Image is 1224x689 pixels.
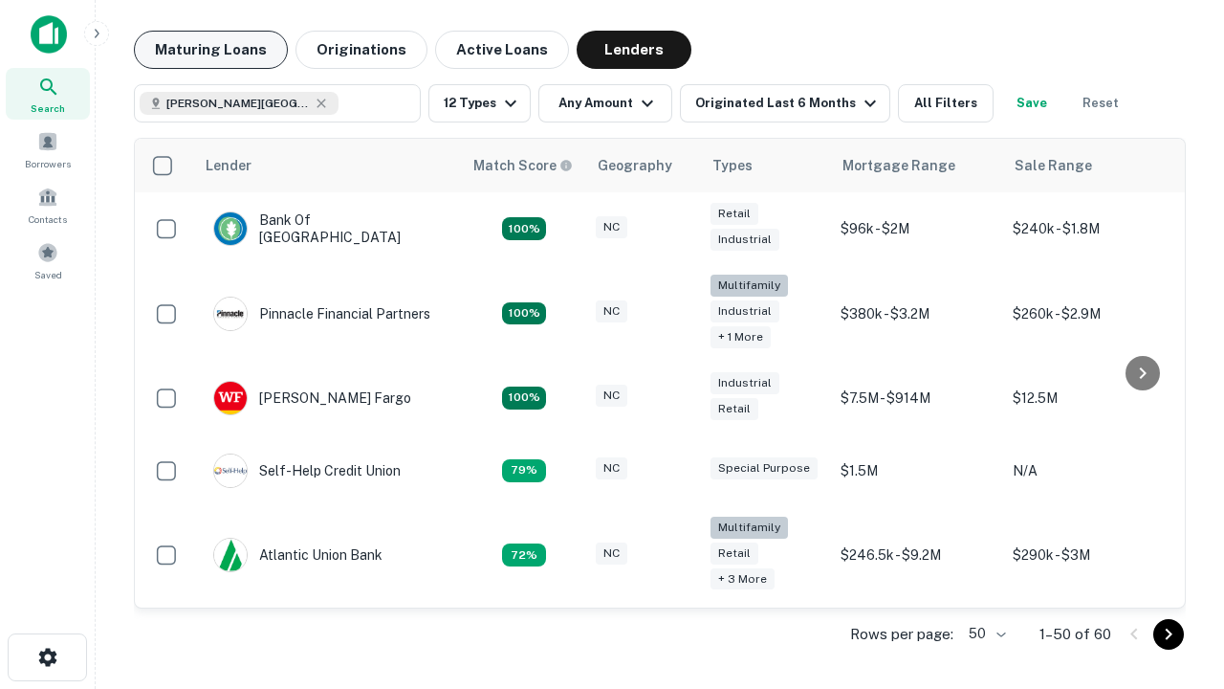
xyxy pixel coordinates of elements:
td: N/A [1003,434,1175,507]
th: Lender [194,139,462,192]
div: Multifamily [710,517,788,539]
div: + 1 more [710,326,771,348]
div: Matching Properties: 15, hasApolloMatch: undefined [502,387,546,410]
td: $12.5M [1003,362,1175,434]
td: $290k - $3M [1003,507,1175,604]
th: Mortgage Range [831,139,1003,192]
div: NC [596,300,627,322]
span: Borrowers [25,156,71,171]
td: $1.5M [831,434,1003,507]
div: Sale Range [1015,154,1092,177]
div: NC [596,385,627,407]
img: picture [214,455,247,487]
a: Search [6,68,90,120]
img: picture [214,298,247,330]
div: + 3 more [710,568,775,590]
div: Retail [710,203,758,225]
td: $246.5k - $9.2M [831,507,1003,604]
img: picture [214,539,247,571]
button: Any Amount [538,84,672,122]
div: Retail [710,398,758,420]
span: Saved [34,267,62,282]
div: Matching Properties: 10, hasApolloMatch: undefined [502,544,546,567]
td: $380k - $3.2M [831,265,1003,362]
div: Types [712,154,753,177]
span: Search [31,100,65,116]
div: Industrial [710,300,779,322]
td: $200k - $3.3M [831,603,1003,676]
img: picture [214,382,247,414]
td: $96k - $2M [831,192,1003,265]
div: Mortgage Range [842,154,955,177]
th: Capitalize uses an advanced AI algorithm to match your search with the best lender. The match sco... [462,139,586,192]
button: Go to next page [1153,619,1184,650]
td: $480k - $3.1M [1003,603,1175,676]
a: Contacts [6,179,90,231]
div: Matching Properties: 11, hasApolloMatch: undefined [502,459,546,482]
td: $7.5M - $914M [831,362,1003,434]
div: NC [596,457,627,479]
p: Rows per page: [850,623,953,646]
th: Sale Range [1003,139,1175,192]
img: picture [214,212,247,245]
span: [PERSON_NAME][GEOGRAPHIC_DATA], [GEOGRAPHIC_DATA] [166,95,310,112]
div: Industrial [710,229,779,251]
th: Types [701,139,831,192]
h6: Match Score [473,155,569,176]
button: Maturing Loans [134,31,288,69]
div: Self-help Credit Union [213,454,401,488]
span: Contacts [29,211,67,227]
div: Bank Of [GEOGRAPHIC_DATA] [213,211,443,246]
button: All Filters [898,84,994,122]
div: [PERSON_NAME] Fargo [213,381,411,415]
a: Saved [6,234,90,286]
button: Originated Last 6 Months [680,84,890,122]
div: Special Purpose [710,457,818,479]
button: Active Loans [435,31,569,69]
div: Geography [598,154,672,177]
button: Originations [295,31,427,69]
a: Borrowers [6,123,90,175]
img: capitalize-icon.png [31,15,67,54]
div: Matching Properties: 25, hasApolloMatch: undefined [502,302,546,325]
div: Pinnacle Financial Partners [213,297,430,331]
button: Save your search to get updates of matches that match your search criteria. [1001,84,1062,122]
div: 50 [961,620,1009,648]
p: 1–50 of 60 [1039,623,1111,646]
div: Multifamily [710,275,788,297]
th: Geography [586,139,701,192]
div: NC [596,216,627,238]
button: 12 Types [428,84,531,122]
div: Originated Last 6 Months [695,92,882,115]
td: $240k - $1.8M [1003,192,1175,265]
div: NC [596,543,627,565]
td: $260k - $2.9M [1003,265,1175,362]
div: Lender [206,154,251,177]
div: Industrial [710,372,779,394]
button: Lenders [577,31,691,69]
div: Retail [710,543,758,565]
button: Reset [1070,84,1131,122]
div: Capitalize uses an advanced AI algorithm to match your search with the best lender. The match sco... [473,155,573,176]
div: Atlantic Union Bank [213,538,382,572]
iframe: Chat Widget [1128,475,1224,567]
div: Matching Properties: 14, hasApolloMatch: undefined [502,217,546,240]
